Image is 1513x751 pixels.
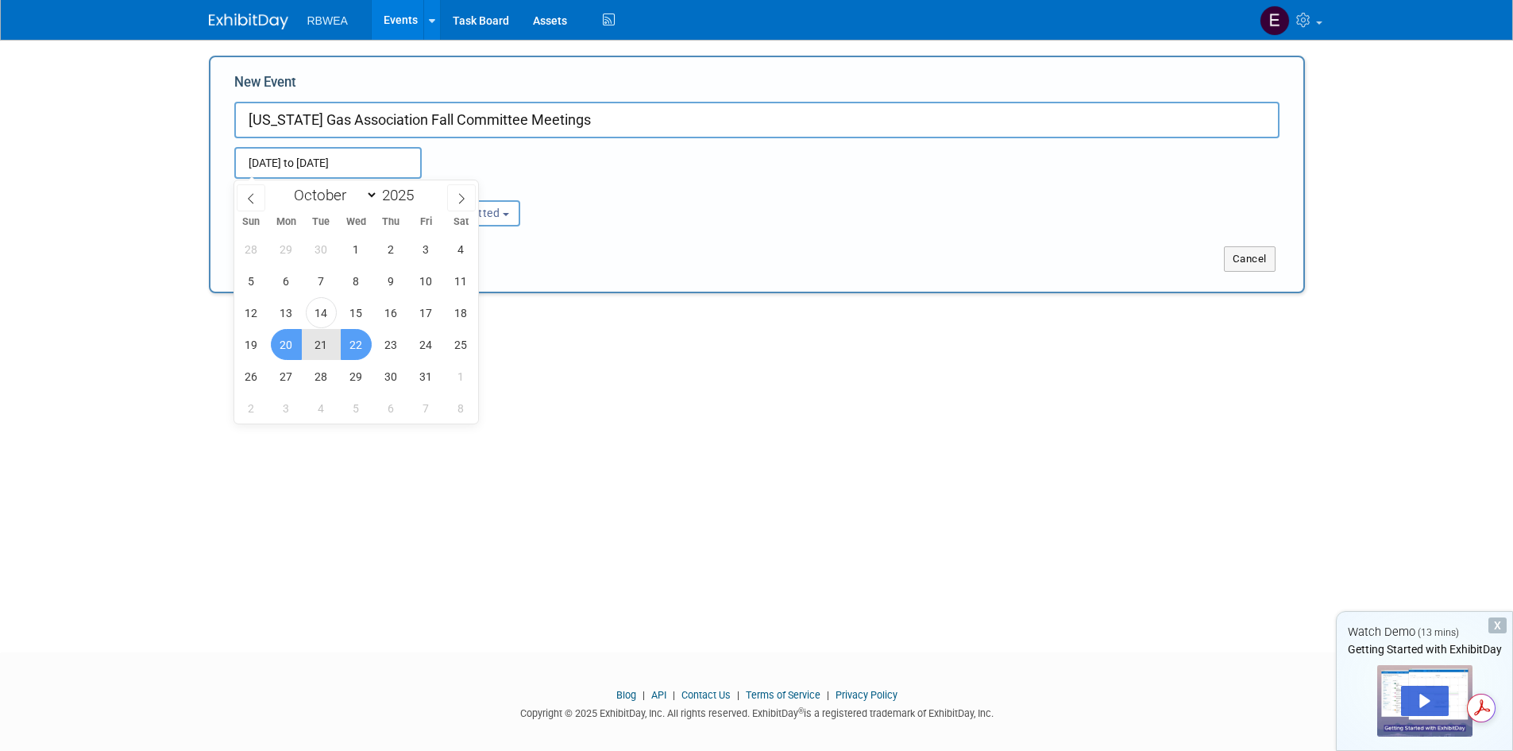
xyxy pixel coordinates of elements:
span: November 2, 2025 [236,393,267,424]
span: | [639,689,649,701]
span: October 5, 2025 [236,265,267,296]
input: Name of Trade Show / Conference [234,102,1279,138]
span: Fri [408,217,443,227]
span: October 4, 2025 [446,234,477,265]
span: (13 mins) [1418,627,1459,638]
span: October 30, 2025 [376,361,407,392]
span: | [823,689,833,701]
div: Watch Demo [1337,624,1512,641]
span: October 25, 2025 [446,329,477,360]
div: Dismiss [1488,617,1507,633]
span: November 5, 2025 [341,393,372,424]
span: September 28, 2025 [236,234,267,265]
span: Thu [373,217,408,227]
span: October 20, 2025 [271,329,302,360]
input: Start Date - End Date [234,147,422,179]
select: Month [287,185,378,205]
button: Cancel [1224,246,1276,272]
span: October 26, 2025 [236,361,267,392]
a: Privacy Policy [836,689,897,701]
span: October 22, 2025 [341,329,372,360]
span: November 8, 2025 [446,393,477,424]
span: October 19, 2025 [236,329,267,360]
span: October 9, 2025 [376,265,407,296]
span: October 12, 2025 [236,297,267,328]
span: October 16, 2025 [376,297,407,328]
sup: ® [798,706,804,715]
a: Contact Us [681,689,731,701]
span: Mon [268,217,303,227]
div: Play [1401,686,1449,716]
span: October 6, 2025 [271,265,302,296]
span: November 3, 2025 [271,393,302,424]
span: October 11, 2025 [446,265,477,296]
div: Getting Started with ExhibitDay [1337,641,1512,657]
span: October 8, 2025 [341,265,372,296]
div: Participation: [412,179,566,199]
a: Blog [616,689,636,701]
span: October 27, 2025 [271,361,302,392]
span: October 15, 2025 [341,297,372,328]
span: October 3, 2025 [411,234,442,265]
span: November 7, 2025 [411,393,442,424]
label: New Event [234,73,296,98]
a: API [651,689,666,701]
span: Sun [234,217,269,227]
span: November 1, 2025 [446,361,477,392]
img: ExhibitDay [209,14,288,29]
span: October 24, 2025 [411,329,442,360]
span: October 14, 2025 [306,297,337,328]
span: October 21, 2025 [306,329,337,360]
span: September 30, 2025 [306,234,337,265]
span: October 10, 2025 [411,265,442,296]
span: November 6, 2025 [376,393,407,424]
a: Terms of Service [746,689,820,701]
span: RBWEA [307,14,348,27]
span: October 18, 2025 [446,297,477,328]
span: | [733,689,743,701]
span: October 7, 2025 [306,265,337,296]
span: Sat [443,217,478,227]
span: Tue [303,217,338,227]
span: | [669,689,679,701]
span: October 28, 2025 [306,361,337,392]
span: October 17, 2025 [411,297,442,328]
input: Year [378,186,426,204]
span: October 1, 2025 [341,234,372,265]
span: November 4, 2025 [306,393,337,424]
span: October 23, 2025 [376,329,407,360]
span: October 29, 2025 [341,361,372,392]
div: Attendance / Format: [234,179,388,199]
span: September 29, 2025 [271,234,302,265]
span: October 2, 2025 [376,234,407,265]
span: October 31, 2025 [411,361,442,392]
img: Emily Perkins [1260,6,1290,36]
span: Wed [338,217,373,227]
span: October 13, 2025 [271,297,302,328]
